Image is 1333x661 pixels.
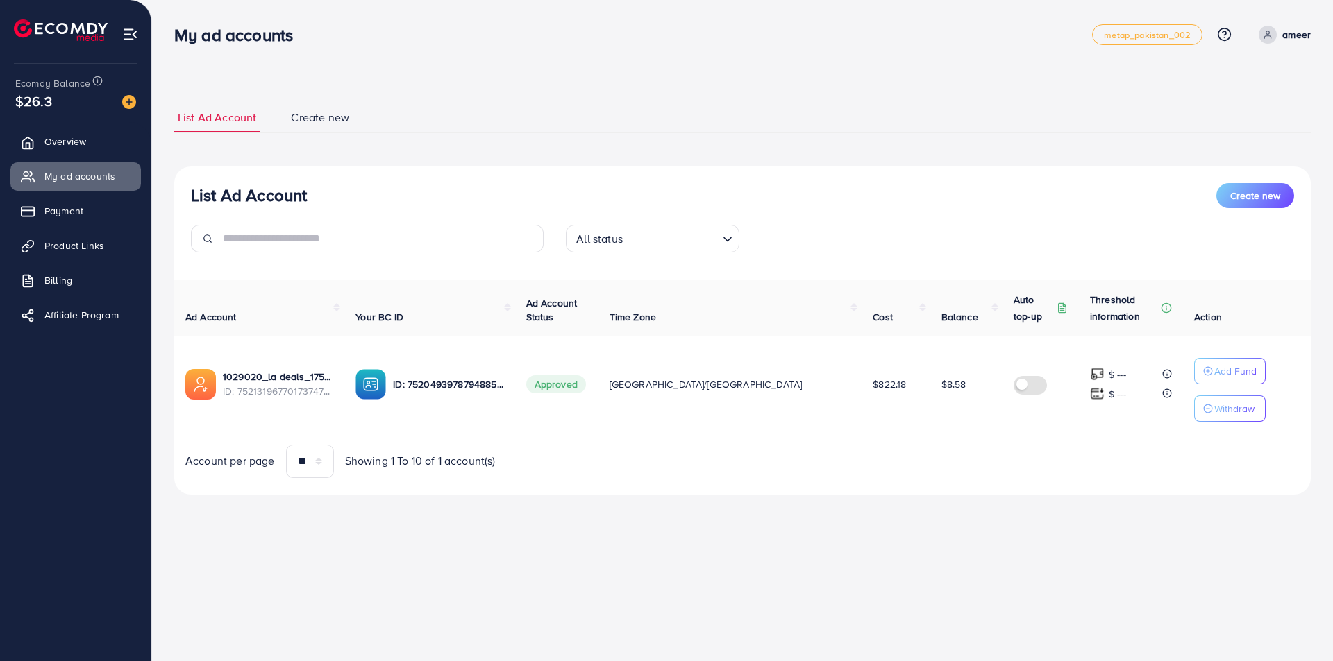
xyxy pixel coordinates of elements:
span: metap_pakistan_002 [1104,31,1191,40]
a: Payment [10,197,141,225]
span: Time Zone [610,310,656,324]
img: top-up amount [1090,386,1105,401]
span: Account per page [185,453,275,469]
div: Search for option [566,225,739,252]
span: $26.3 [15,91,52,111]
p: Withdraw [1214,400,1255,417]
img: top-up amount [1090,367,1105,381]
a: metap_pakistan_002 [1092,24,1202,45]
button: Create new [1216,183,1294,208]
a: My ad accounts [10,162,141,190]
a: Product Links [10,232,141,259]
span: ID: 7521319677017374736 [223,384,333,398]
span: Create new [1230,189,1280,203]
span: Approved [526,375,586,393]
img: image [122,95,136,109]
span: Ad Account [185,310,237,324]
span: Balance [941,310,978,324]
span: Ecomdy Balance [15,76,90,90]
input: Search for option [627,226,717,249]
span: Your BC ID [355,310,403,324]
span: Payment [44,204,83,218]
span: Product Links [44,239,104,252]
span: My ad accounts [44,169,115,183]
span: Action [1194,310,1222,324]
span: [GEOGRAPHIC_DATA]/[GEOGRAPHIC_DATA] [610,377,803,391]
p: $ --- [1109,366,1126,383]
h3: My ad accounts [174,25,304,45]
p: Auto top-up [1014,291,1054,325]
button: Withdraw [1194,395,1266,422]
p: Add Fund [1214,363,1257,379]
span: $822.18 [873,377,906,391]
a: 1029020_la deals_1751193710853 [223,370,333,384]
span: Showing 1 To 10 of 1 account(s) [345,453,496,469]
img: logo [14,19,108,41]
h3: List Ad Account [191,185,307,205]
p: ID: 7520493978794885127 [393,376,503,393]
p: ameer [1282,26,1311,43]
span: Create new [291,110,349,126]
a: Billing [10,266,141,294]
span: Billing [44,273,72,287]
span: Overview [44,135,86,148]
a: ameer [1253,26,1311,44]
button: Add Fund [1194,358,1266,384]
span: List Ad Account [178,110,256,126]
span: $8.58 [941,377,966,391]
div: <span class='underline'>1029020_la deals_1751193710853</span></br>7521319677017374736 [223,370,333,398]
a: Overview [10,128,141,155]
p: $ --- [1109,386,1126,402]
p: Threshold information [1090,291,1158,325]
span: Ad Account Status [526,296,578,324]
span: Affiliate Program [44,308,119,322]
span: All status [573,229,626,249]
img: ic-ads-acc.e4c84228.svg [185,369,216,400]
img: menu [122,26,138,42]
img: ic-ba-acc.ded83a64.svg [355,369,386,400]
a: Affiliate Program [10,301,141,329]
span: Cost [873,310,893,324]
